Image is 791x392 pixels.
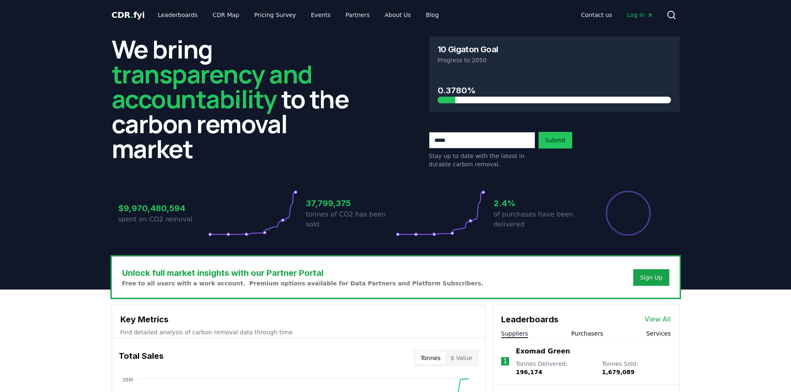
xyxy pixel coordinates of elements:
[416,351,446,365] button: Tonnes
[516,369,542,375] span: 196,174
[122,377,133,383] tspan: 38M
[574,7,619,22] a: Contact us
[501,329,528,338] button: Suppliers
[120,313,477,326] h3: Key Metrics
[118,202,208,214] h3: $9,970,480,594
[574,7,659,22] nav: Main
[122,267,484,279] h3: Unlock full market insights with our Partner Portal
[112,10,145,20] span: CDR fyi
[304,7,337,22] a: Events
[118,214,208,224] p: spent on CO2 removal
[446,351,477,365] button: $ Value
[620,7,659,22] a: Log in
[339,7,376,22] a: Partners
[378,7,417,22] a: About Us
[494,209,583,229] p: of purchases have been delivered
[112,57,312,116] span: transparency and accountability
[438,45,498,54] h3: 10 Gigaton Goal
[627,11,653,19] span: Log in
[306,197,396,209] h3: 37,799,375
[429,152,535,168] p: Stay up to date with the latest in durable carbon removal.
[494,197,583,209] h3: 2.4%
[112,9,145,21] a: CDR.fyi
[120,328,477,336] p: Find detailed analysis of carbon removal data through time.
[516,346,570,356] a: Exomad Green
[516,360,593,376] p: Tonnes Delivered :
[539,132,573,149] button: Submit
[501,313,558,326] h3: Leaderboards
[602,360,671,376] p: Tonnes Sold :
[206,7,246,22] a: CDR Map
[645,314,671,324] a: View All
[438,84,671,97] h3: 0.3780%
[306,209,396,229] p: tonnes of CO2 has been sold
[503,356,507,366] p: 1
[419,7,446,22] a: Blog
[151,7,445,22] nav: Main
[602,369,634,375] span: 1,679,089
[633,269,669,286] button: Sign Up
[605,190,651,236] div: Percentage of sales delivered
[122,279,484,287] p: Free to all users with a work account. Premium options available for Data Partners and Platform S...
[571,329,603,338] button: Purchasers
[130,10,133,20] span: .
[247,7,302,22] a: Pricing Survey
[438,56,671,64] p: Progress to 2050
[646,329,671,338] button: Services
[151,7,204,22] a: Leaderboards
[112,37,362,161] h2: We bring to the carbon removal market
[640,273,662,282] a: Sign Up
[119,350,164,366] h3: Total Sales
